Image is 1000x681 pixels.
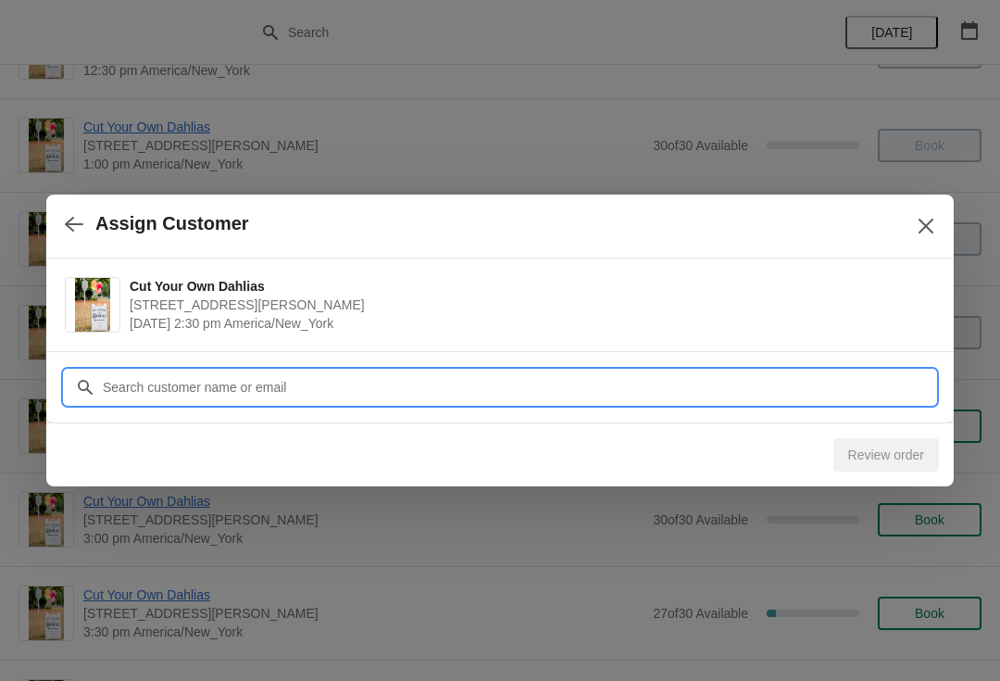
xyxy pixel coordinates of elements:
[130,277,926,296] span: Cut Your Own Dahlias
[130,296,926,314] span: [STREET_ADDRESS][PERSON_NAME]
[130,314,926,333] span: [DATE] 2:30 pm America/New_York
[102,371,935,404] input: Search customer name or email
[95,213,249,234] h2: Assign Customer
[75,278,111,332] img: Cut Your Own Dahlias | 4 Jacobs Lane, Norwell, MA, USA | October 9 | 2:30 pm America/New_York
[909,209,943,243] button: Close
